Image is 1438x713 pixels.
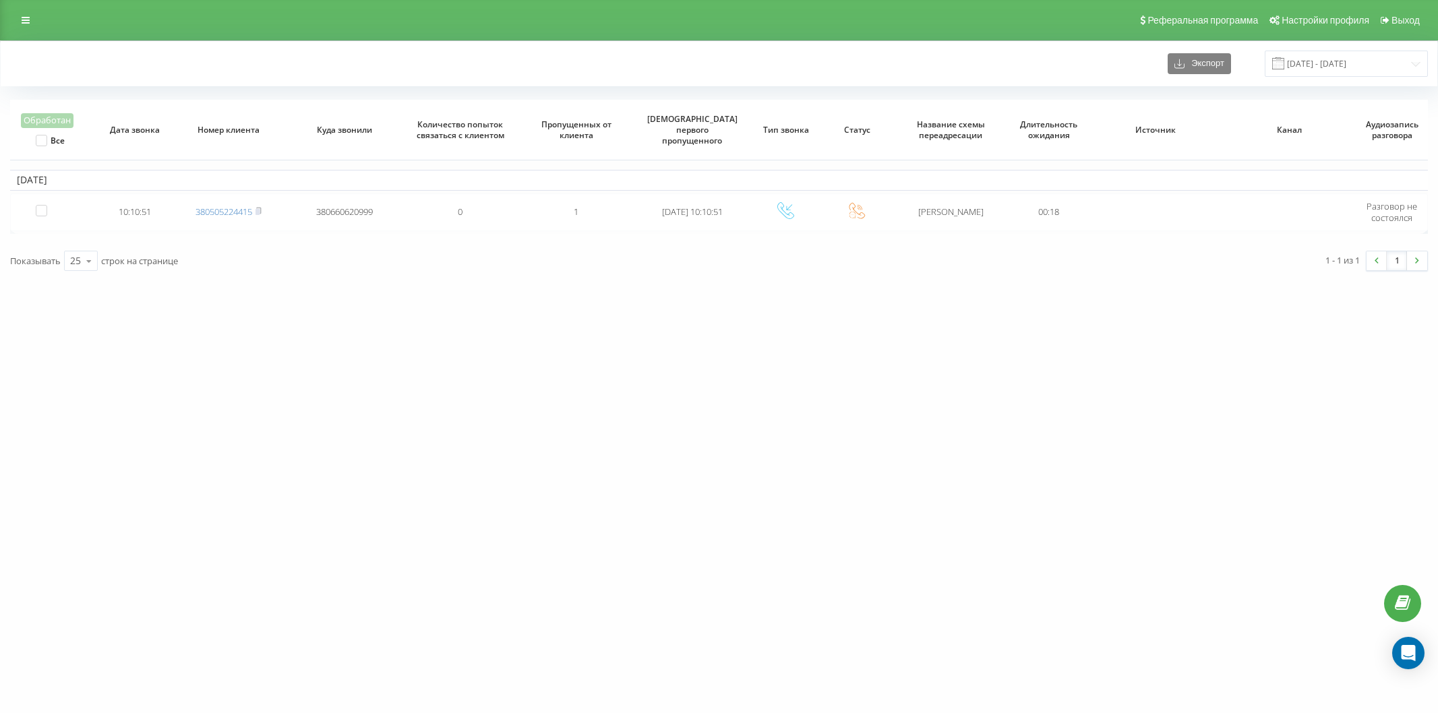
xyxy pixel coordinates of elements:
[574,206,578,218] span: 1
[109,125,161,135] span: Дата звонка
[10,255,61,267] span: Показывать
[1019,119,1079,140] span: Длительность ожидания
[36,135,65,146] label: Все
[1168,53,1231,74] button: Экспорт
[530,119,622,140] span: Пропущенных от клиента
[70,254,81,268] div: 25
[760,125,812,135] span: Тип звонка
[1325,253,1360,267] div: 1 - 1 из 1
[662,206,723,218] span: [DATE] 10:10:51
[1185,59,1224,69] span: Экспорт
[299,125,391,135] span: Куда звонили
[1392,637,1425,669] div: Open Intercom Messenger
[101,255,178,267] span: строк на странице
[1236,125,1344,135] span: Канал
[905,119,997,140] span: Название схемы переадресации
[458,206,462,218] span: 0
[1102,125,1210,135] span: Источник
[1147,15,1258,26] span: Реферальная программа
[1391,15,1420,26] span: Выход
[99,193,171,231] td: 10:10:51
[646,114,738,146] span: [DEMOGRAPHIC_DATA] первого пропущенного
[1282,15,1369,26] span: Настройки профиля
[893,193,1009,231] td: [PERSON_NAME]
[1009,193,1089,231] td: 00:18
[1387,251,1407,270] a: 1
[183,125,275,135] span: Номер клиента
[196,206,252,218] a: 380505224415
[1366,119,1418,140] span: Аудиозапись разговора
[415,119,507,140] span: Количество попыток связаться с клиентом
[1367,200,1417,224] span: Разговор не состоялся
[316,206,373,218] span: 380660620999
[831,125,883,135] span: Статус
[10,170,1428,190] td: [DATE]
